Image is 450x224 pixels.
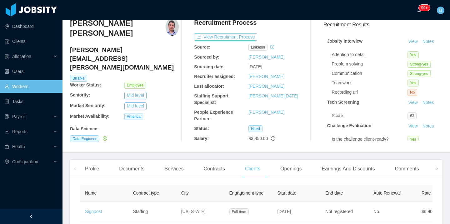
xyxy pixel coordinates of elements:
[194,64,225,69] b: Sourcing date:
[407,80,419,86] span: Yes
[73,167,77,170] i: icon: left
[12,159,38,164] span: Configuration
[12,54,31,59] span: Allocation
[327,100,359,105] strong: Tech Screening
[248,44,267,51] span: linkedin
[5,65,57,78] a: icon: robotUsers
[70,135,99,142] span: Data Engineer
[248,55,284,60] a: [PERSON_NAME]
[85,209,102,214] a: Signpost
[199,160,230,178] div: Contracts
[419,5,430,11] sup: 245
[248,125,262,132] span: Hired
[422,190,431,195] span: Rate
[70,92,90,97] b: Seniority:
[248,64,262,69] span: [DATE]
[5,114,9,119] i: icon: file-protect
[5,35,57,48] a: icon: auditClients
[70,126,99,131] b: Data Science :
[194,18,257,27] h4: Recruitment Process
[407,136,419,143] span: Yes
[420,122,437,130] button: Notes
[124,102,147,110] button: Mid level
[277,209,291,214] span: [DATE]
[176,202,224,222] td: [US_STATE]
[332,70,408,77] div: Communication
[332,89,408,96] div: Recording url
[194,84,224,89] b: Last allocator:
[325,209,353,214] span: Not registered
[270,45,274,49] i: icon: history
[332,136,408,143] div: Is the challenge client-ready?
[368,202,417,222] td: No
[271,136,275,141] span: info-circle
[103,136,107,141] i: icon: check-circle
[390,160,424,178] div: Comments
[439,7,442,14] span: B
[407,89,417,96] span: No
[406,123,420,128] a: View
[420,38,437,45] button: Notes
[194,34,257,39] a: icon: exportView Recruitment Process
[194,74,235,79] b: Recruiter assigned:
[248,136,268,141] span: $3,850.00
[407,51,419,58] span: Yes
[435,167,438,170] i: icon: right
[70,75,87,82] span: Billable
[124,92,147,99] button: Mid level
[248,93,298,98] a: [PERSON_NAME][DATE]
[12,129,27,134] span: Reports
[277,190,296,195] span: Start date
[406,39,420,44] a: View
[194,55,219,60] b: Sourced by:
[229,208,249,215] span: Full-time
[332,80,408,86] div: Teamwork
[194,33,257,41] button: icon: exportView Recruitment Process
[275,160,307,178] div: Openings
[70,103,106,108] b: Market Seniority:
[248,74,284,79] a: [PERSON_NAME]
[420,99,437,107] button: Notes
[240,160,265,178] div: Clients
[70,45,179,72] h4: [PERSON_NAME][EMAIL_ADDRESS][PERSON_NAME][DOMAIN_NAME]
[5,80,57,93] a: icon: userWorkers
[181,190,189,195] span: City
[12,114,26,119] span: Payroll
[85,190,97,195] span: Name
[327,123,372,128] strong: Challenge Evaluation
[332,112,408,119] div: Score
[133,209,148,214] span: Staffing
[417,8,421,12] i: icon: bell
[407,70,431,77] span: Strong-yes
[133,190,159,195] span: Contract type
[406,100,420,105] a: View
[12,144,25,149] span: Health
[407,112,417,119] span: 63
[5,144,9,149] i: icon: medicine-box
[373,190,401,195] span: Auto Renewal
[70,82,101,87] b: Worker Status:
[159,160,188,178] div: Services
[332,51,408,58] div: Attention to detail
[5,129,9,134] i: icon: line-chart
[248,110,284,115] a: [PERSON_NAME]
[124,82,146,89] span: Employee
[5,54,9,59] i: icon: solution
[323,21,442,29] h3: Recruitment Results
[194,136,209,141] b: Salary:
[194,126,209,131] b: Status:
[124,113,143,120] span: America
[229,190,264,195] span: Engagement type
[407,61,431,68] span: Strong-yes
[332,61,408,67] div: Problem solving
[70,114,110,119] b: Market Availability:
[194,44,210,49] b: Source:
[102,136,107,141] a: icon: check-circle
[114,160,149,178] div: Documents
[5,20,57,33] a: icon: pie-chartDashboard
[194,110,233,121] b: People Experience Partner:
[5,95,57,108] a: icon: profileTasks
[5,159,9,164] i: icon: setting
[327,39,363,44] strong: Jobsity Interview
[70,18,166,39] h3: [PERSON_NAME] [PERSON_NAME]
